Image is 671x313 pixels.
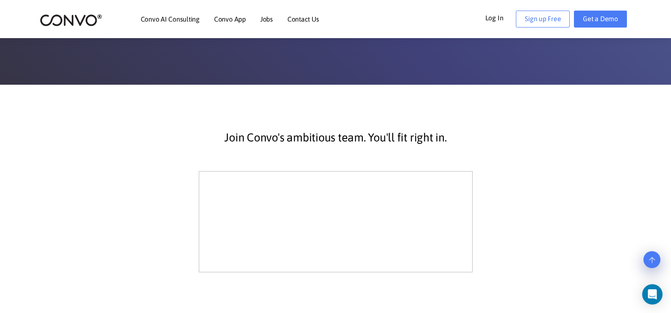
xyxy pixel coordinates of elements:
a: Log In [485,11,516,24]
a: Convo AI Consulting [141,16,200,22]
a: Jobs [260,16,273,22]
img: logo_2.png [40,14,102,27]
a: Sign up Free [516,11,570,28]
p: Join Convo's ambitious team. You'll fit right in. [107,127,565,148]
a: Convo App [214,16,246,22]
div: Open Intercom Messenger [642,284,663,305]
iframe: js_widget_iframe_1 [213,185,458,258]
a: Contact Us [287,16,319,22]
a: Get a Demo [574,11,627,28]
